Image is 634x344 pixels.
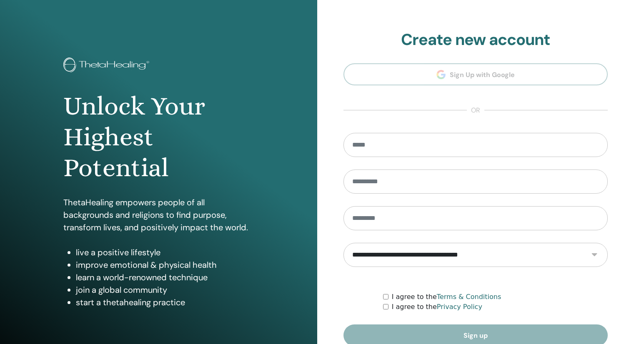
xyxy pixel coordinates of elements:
li: join a global community [76,284,254,296]
li: start a thetahealing practice [76,296,254,309]
a: Terms & Conditions [437,293,501,301]
span: or [467,105,484,115]
li: improve emotional & physical health [76,259,254,271]
p: ThetaHealing empowers people of all backgrounds and religions to find purpose, transform lives, a... [63,196,254,234]
label: I agree to the [392,292,501,302]
a: Privacy Policy [437,303,482,311]
li: learn a world-renowned technique [76,271,254,284]
h1: Unlock Your Highest Potential [63,91,254,184]
li: live a positive lifestyle [76,246,254,259]
label: I agree to the [392,302,482,312]
h2: Create new account [343,30,608,50]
